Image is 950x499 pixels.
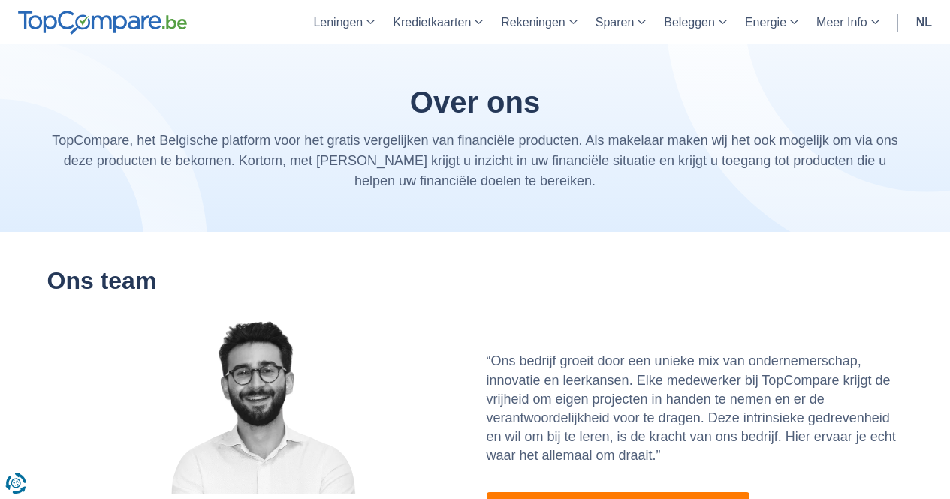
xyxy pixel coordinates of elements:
h1: Over ons [47,86,903,119]
img: Elvedin Vejzovic [135,317,375,494]
h2: Ons team [47,268,903,294]
img: TopCompare [18,11,187,35]
p: “Ons bedrijf groeit door een unieke mix van ondernemerschap, innovatie en leerkansen. Elke medewe... [487,352,903,465]
p: TopCompare, het Belgische platform voor het gratis vergelijken van financiële producten. Als make... [47,131,903,191]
